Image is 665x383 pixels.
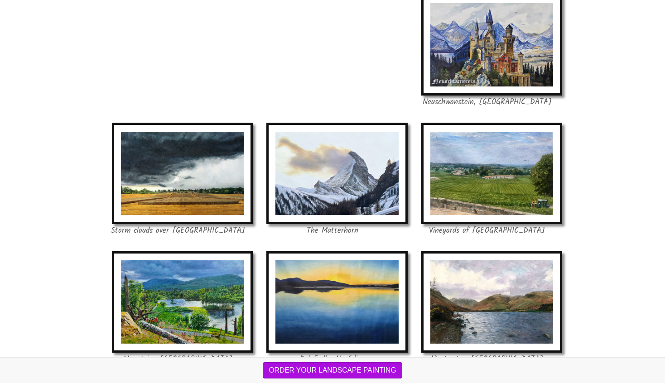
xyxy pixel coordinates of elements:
p: Wastwater, [GEOGRAPHIC_DATA] [417,353,558,366]
img: Painting of a French vineyard [421,123,562,225]
img: Dol Fodha Na Gr'ine [266,251,407,353]
img: Mountains overlooking a lake [112,251,253,353]
img: Painting of storm clouds over a cornfield [112,123,253,225]
p: Dol Fodha Na Gr'ine [262,353,403,366]
p: Mountains [GEOGRAPHIC_DATA] [107,353,248,366]
button: ORDER YOUR LANDSCAPE PAINTING [263,362,402,378]
p: The Matterhorn [262,224,403,237]
p: Storm clouds over [GEOGRAPHIC_DATA] [107,224,248,237]
p: Vineyards of [GEOGRAPHIC_DATA] [417,224,558,237]
img: Oil painting of Wastwater [421,251,562,353]
img: Painting of the matterhorn [266,123,407,225]
p: Neuschwanstein, [GEOGRAPHIC_DATA] [417,96,558,109]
